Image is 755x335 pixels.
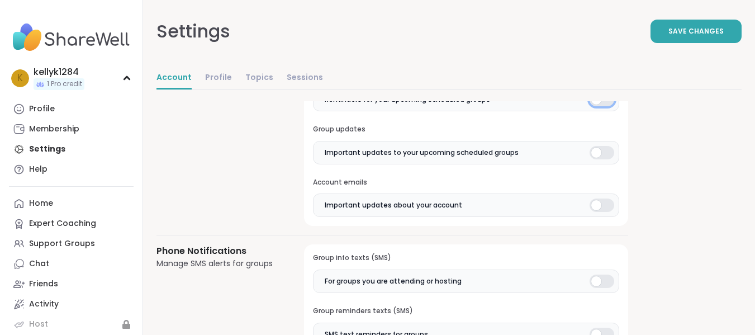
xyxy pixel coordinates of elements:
[29,279,58,290] div: Friends
[9,18,134,57] img: ShareWell Nav Logo
[9,159,134,180] a: Help
[313,306,619,316] h3: Group reminders texts (SMS)
[156,244,277,258] h3: Phone Notifications
[156,258,277,270] div: Manage SMS alerts for groups
[29,198,53,209] div: Home
[29,103,55,115] div: Profile
[9,119,134,139] a: Membership
[9,234,134,254] a: Support Groups
[245,67,273,89] a: Topics
[313,253,619,263] h3: Group info texts (SMS)
[9,254,134,274] a: Chat
[313,125,619,134] h3: Group updates
[9,274,134,294] a: Friends
[34,66,84,78] div: kellyk1284
[156,67,192,89] a: Account
[9,99,134,119] a: Profile
[9,294,134,314] a: Activity
[29,258,49,270] div: Chat
[29,299,59,310] div: Activity
[29,164,48,175] div: Help
[47,79,82,89] span: 1 Pro credit
[9,214,134,234] a: Expert Coaching
[325,276,462,286] span: For groups you are attending or hosting
[205,67,232,89] a: Profile
[313,178,619,187] h3: Account emails
[325,200,462,210] span: Important updates about your account
[29,124,79,135] div: Membership
[156,18,230,45] div: Settings
[287,67,323,89] a: Sessions
[9,314,134,334] a: Host
[668,26,724,36] span: Save Changes
[325,148,519,158] span: Important updates to your upcoming scheduled groups
[650,20,742,43] button: Save Changes
[29,218,96,229] div: Expert Coaching
[29,319,48,330] div: Host
[17,71,23,86] span: k
[29,238,95,249] div: Support Groups
[9,194,134,214] a: Home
